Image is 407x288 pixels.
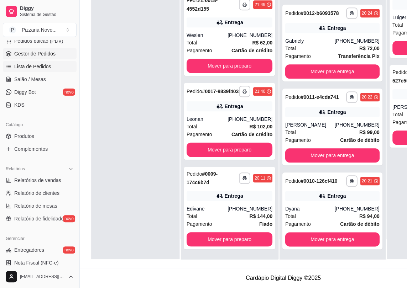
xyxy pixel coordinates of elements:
strong: # 0009-174c6b7d [187,171,218,185]
div: [PHONE_NUMBER] [228,205,272,212]
button: Mover para preparo [187,59,272,73]
a: Relatórios de vendas [3,175,77,186]
span: Pedido [187,89,202,94]
button: Mover para entrega [285,64,380,79]
a: Lista de Pedidos [3,61,77,72]
span: Pedido [285,94,301,100]
strong: # 0012-b6093578 [301,10,339,16]
span: Pagamento [187,130,212,138]
strong: Fiado [259,221,272,227]
a: DiggySistema de Gestão [3,3,77,20]
div: Leonan [187,116,228,123]
strong: R$ 99,00 [359,129,380,135]
span: KDS [14,101,25,108]
span: Relatórios de vendas [14,177,61,184]
span: Diggy Bot [14,89,36,96]
a: Produtos [3,130,77,142]
div: [PHONE_NUMBER] [228,32,272,39]
strong: # 0011-e4cda741 [301,94,339,100]
strong: R$ 94,00 [359,213,380,219]
a: Complementos [3,143,77,155]
span: P [9,26,16,33]
span: Relatório de mesas [14,202,57,209]
a: Gestor de Pedidos [3,48,77,59]
span: Relatório de clientes [14,190,59,197]
a: Relatório de fidelidadenovo [3,213,77,224]
div: Dyana [285,205,334,212]
div: [PHONE_NUMBER] [335,205,380,212]
strong: # 0010-126cf410 [301,178,338,184]
span: Pagamento [285,136,311,144]
div: 20:22 [362,94,372,100]
strong: R$ 102,00 [250,124,273,129]
span: Pagamento [187,47,212,54]
strong: Cartão de débito [340,137,379,143]
button: Mover para entrega [285,148,380,162]
span: Total [187,212,197,220]
strong: R$ 72,00 [359,46,380,51]
button: Mover para entrega [285,232,380,246]
a: Relatório de mesas [3,200,77,212]
div: Entrega [225,19,243,26]
span: Total [285,212,296,220]
div: [PHONE_NUMBER] [335,37,380,44]
div: [PHONE_NUMBER] [335,121,380,128]
a: Salão / Mesas [3,74,77,85]
span: Pedidos balcão (PDV) [14,37,63,44]
a: Nota Fiscal (NFC-e) [3,257,77,268]
span: Pagamento [285,52,311,60]
span: Complementos [14,145,48,153]
div: 20:24 [362,10,372,16]
a: KDS [3,99,77,111]
span: Total [392,21,403,29]
div: [PERSON_NAME] [285,121,334,128]
strong: # 0017-9839f403 [202,89,239,94]
strong: Cartão de débito [340,221,379,227]
button: Pedidos balcão (PDV) [3,35,77,47]
button: [EMAIL_ADDRESS][DOMAIN_NAME] [3,268,77,285]
span: Pagamento [285,220,311,228]
span: Sistema de Gestão [20,12,74,17]
strong: Cartão de crédito [231,48,272,53]
div: 20:11 [255,175,265,181]
button: Mover para preparo [187,143,272,157]
a: Entregadoresnovo [3,244,77,256]
span: Total [187,39,197,47]
span: Diggy [20,5,74,12]
span: Entregadores [14,246,44,254]
span: Pedido [285,178,301,184]
a: Diggy Botnovo [3,86,77,98]
div: Gerenciar [3,233,77,244]
span: Total [187,123,197,130]
strong: Transferência Pix [338,53,380,59]
span: Nota Fiscal (NFC-e) [14,259,58,266]
div: Weslen [187,32,228,39]
span: Total [285,44,296,52]
a: Relatório de clientes [3,187,77,199]
div: 21:49 [255,2,265,7]
button: Mover para preparo [187,232,272,246]
span: Total [392,111,403,118]
span: Salão / Mesas [14,76,46,83]
span: Pedido [187,171,202,177]
strong: Cartão de crédito [231,132,272,137]
div: Catálogo [3,119,77,130]
span: Total [285,128,296,136]
div: Entrega [225,103,243,110]
div: Entrega [327,108,346,116]
span: [EMAIL_ADDRESS][DOMAIN_NAME] [20,274,65,279]
div: Gabriely [285,37,334,44]
span: Relatórios [6,166,25,172]
div: [PHONE_NUMBER] [228,116,272,123]
div: 20:21 [362,178,372,184]
span: Lista de Pedidos [14,63,51,70]
span: Pagamento [187,220,212,228]
div: Edivane [187,205,228,212]
strong: R$ 62,00 [252,40,272,46]
div: 21:40 [255,89,265,94]
span: Gestor de Pedidos [14,50,56,57]
div: Entrega [225,192,243,199]
span: Pedido [285,10,301,16]
strong: R$ 144,00 [250,213,273,219]
div: Entrega [327,192,346,199]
